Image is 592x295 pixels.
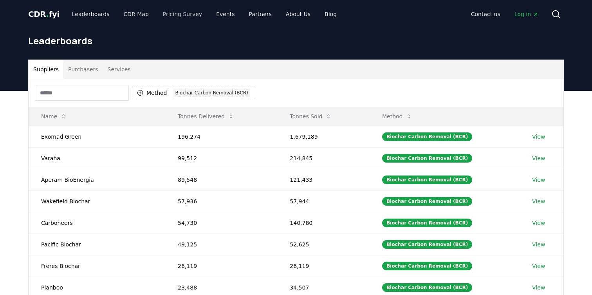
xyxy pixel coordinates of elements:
[157,7,208,21] a: Pricing Survey
[165,190,277,212] td: 57,936
[63,60,103,79] button: Purchasers
[382,132,472,141] div: Biochar Carbon Removal (BCR)
[382,219,472,227] div: Biochar Carbon Removal (BCR)
[165,147,277,169] td: 99,512
[277,212,370,233] td: 140,780
[46,9,49,19] span: .
[532,241,545,248] a: View
[382,262,472,270] div: Biochar Carbon Removal (BCR)
[532,284,545,291] a: View
[514,10,539,18] span: Log in
[28,34,564,47] h1: Leaderboards
[532,197,545,205] a: View
[376,109,419,124] button: Method
[277,190,370,212] td: 57,944
[465,7,545,21] nav: Main
[103,60,135,79] button: Services
[165,126,277,147] td: 196,274
[283,109,338,124] button: Tonnes Sold
[277,255,370,277] td: 26,119
[465,7,507,21] a: Contact us
[382,240,472,249] div: Biochar Carbon Removal (BCR)
[165,255,277,277] td: 26,119
[29,233,165,255] td: Pacific Biochar
[132,87,255,99] button: MethodBiochar Carbon Removal (BCR)
[29,212,165,233] td: Carboneers
[382,197,472,206] div: Biochar Carbon Removal (BCR)
[117,7,155,21] a: CDR Map
[280,7,317,21] a: About Us
[165,233,277,255] td: 49,125
[28,9,60,19] span: CDR fyi
[532,262,545,270] a: View
[66,7,116,21] a: Leaderboards
[29,147,165,169] td: Varaha
[382,154,472,163] div: Biochar Carbon Removal (BCR)
[28,9,60,20] a: CDR.fyi
[532,176,545,184] a: View
[277,169,370,190] td: 121,433
[29,255,165,277] td: Freres Biochar
[532,133,545,141] a: View
[318,7,343,21] a: Blog
[173,89,250,97] div: Biochar Carbon Removal (BCR)
[277,233,370,255] td: 52,625
[382,176,472,184] div: Biochar Carbon Removal (BCR)
[35,109,73,124] button: Name
[29,190,165,212] td: Wakefield Biochar
[29,126,165,147] td: Exomad Green
[165,212,277,233] td: 54,730
[508,7,545,21] a: Log in
[532,154,545,162] a: View
[243,7,278,21] a: Partners
[165,169,277,190] td: 89,548
[29,60,63,79] button: Suppliers
[532,219,545,227] a: View
[382,283,472,292] div: Biochar Carbon Removal (BCR)
[29,169,165,190] td: Aperam BioEnergia
[277,147,370,169] td: 214,845
[66,7,343,21] nav: Main
[210,7,241,21] a: Events
[277,126,370,147] td: 1,679,189
[171,109,240,124] button: Tonnes Delivered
